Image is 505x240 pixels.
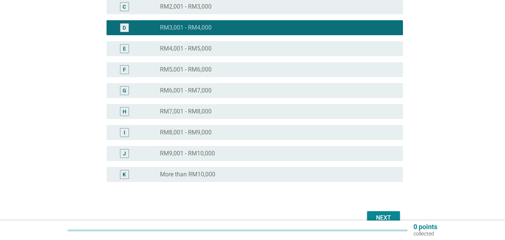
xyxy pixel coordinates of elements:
[160,3,212,10] label: RM2,001 - RM3,000
[124,129,125,137] div: I
[123,171,126,179] div: K
[373,213,394,222] div: Next
[123,87,126,95] div: G
[123,108,126,116] div: H
[160,87,212,94] label: RM6,001 - RM7,000
[123,24,126,32] div: D
[160,171,215,178] label: More than RM10,000
[367,211,400,225] button: Next
[413,224,437,230] p: 0 points
[123,66,126,74] div: F
[160,66,212,73] label: RM5,001 - RM6,000
[160,129,212,136] label: RM8,001 - RM9,000
[123,150,126,158] div: J
[160,108,212,115] label: RM7,001 - RM8,000
[160,24,212,31] label: RM3,001 - RM4,000
[160,150,215,157] label: RM9,001 - RM10,000
[123,45,126,53] div: E
[413,230,437,237] p: collected
[123,3,126,11] div: C
[160,45,212,52] label: RM4,001 - RM5,000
